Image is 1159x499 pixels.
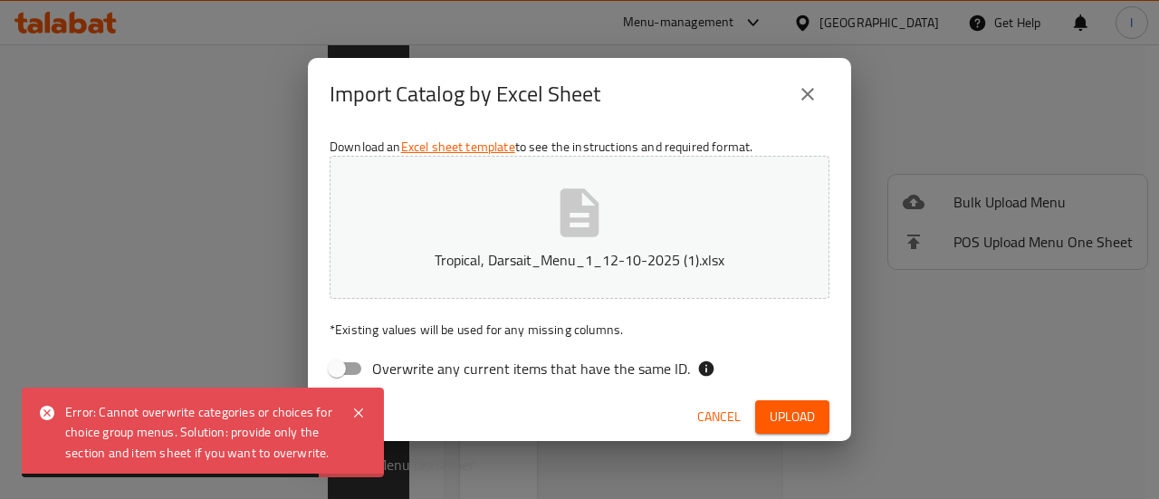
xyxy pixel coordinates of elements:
button: close [786,72,829,116]
p: Tropical, Darsait_Menu_1_12-10-2025 (1).xlsx [358,249,801,271]
button: Upload [755,400,829,434]
a: Excel sheet template [401,135,515,158]
div: Download an to see the instructions and required format. [308,130,851,393]
button: Cancel [690,400,748,434]
span: Upload [770,406,815,428]
button: Tropical, Darsait_Menu_1_12-10-2025 (1).xlsx [330,156,829,299]
span: Cancel [697,406,741,428]
div: Error: Cannot overwrite categories or choices for choice group menus. Solution: provide only the ... [65,402,333,463]
svg: If the overwrite option isn't selected, then the items that match an existing ID will be ignored ... [697,360,715,378]
p: Existing values will be used for any missing columns. [330,321,829,339]
span: Overwrite any current items that have the same ID. [372,358,690,379]
h2: Import Catalog by Excel Sheet [330,80,600,109]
